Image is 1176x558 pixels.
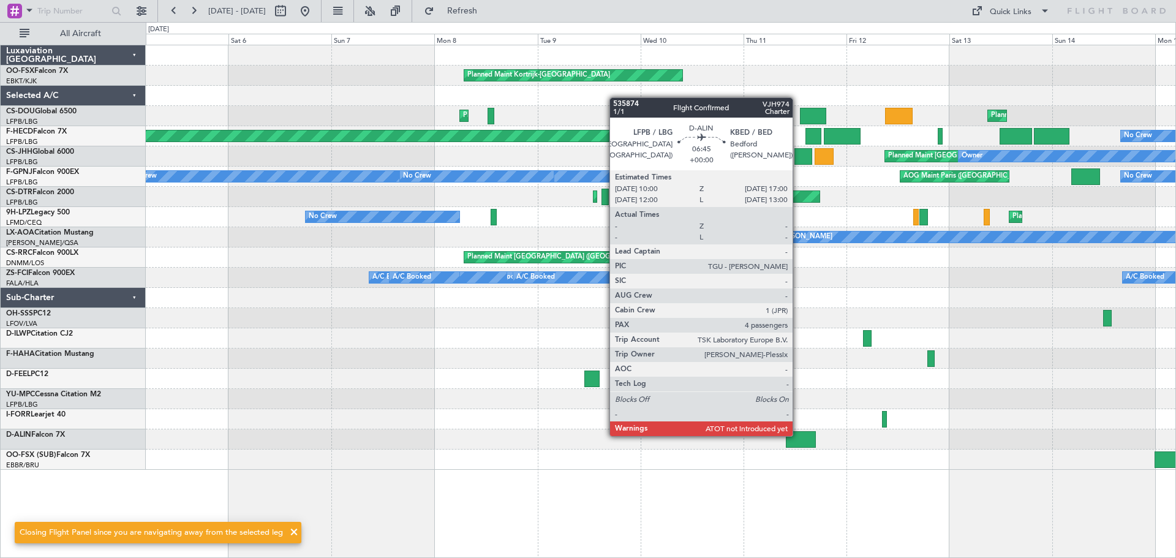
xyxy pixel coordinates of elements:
a: LFOV/LVA [6,319,37,328]
a: D-ILWPCitation CJ2 [6,330,73,337]
span: CS-JHH [6,148,32,156]
div: Fri 5 [126,34,228,45]
div: Closing Flight Panel since you are navigating away from the selected leg [20,527,283,539]
span: D-ILWP [6,330,31,337]
span: [DATE] - [DATE] [208,6,266,17]
div: Planned Maint Mugla ([GEOGRAPHIC_DATA]) [597,187,739,206]
a: CS-DOUGlobal 6500 [6,108,77,115]
span: I-FORR [6,411,31,418]
span: CS-DOU [6,108,35,115]
div: No Crew [1124,167,1152,186]
div: A/C Booked [393,268,431,287]
a: [PERSON_NAME]/QSA [6,238,78,247]
span: D-FEEL [6,371,31,378]
span: OO-FSX (SUB) [6,451,56,459]
div: Planned Maint [GEOGRAPHIC_DATA] ([GEOGRAPHIC_DATA]) [467,248,660,266]
a: LFPB/LBG [6,400,38,409]
button: Quick Links [965,1,1056,21]
div: Sat 13 [949,34,1052,45]
a: ZS-FCIFalcon 900EX [6,270,75,277]
div: Owner [962,147,982,165]
div: A/C Booked [372,268,411,287]
button: All Aircraft [13,24,133,43]
span: OH-SSS [6,310,33,317]
a: LFMD/CEQ [6,218,42,227]
div: AOG Maint Sofia [708,187,761,206]
a: F-GPNJFalcon 900EX [6,168,79,176]
div: No Crew [1124,127,1152,145]
a: 9H-LPZLegacy 500 [6,209,70,216]
div: Planned Maint [GEOGRAPHIC_DATA] ([GEOGRAPHIC_DATA]) [888,147,1081,165]
a: LFPB/LBG [6,198,38,207]
a: LFPB/LBG [6,137,38,146]
span: F-GPNJ [6,168,32,176]
a: OO-FSXFalcon 7X [6,67,68,75]
div: A/C Booked [720,268,759,287]
div: Fri 12 [846,34,949,45]
div: Sun 14 [1052,34,1155,45]
div: Planned Maint Kortrijk-[GEOGRAPHIC_DATA] [467,66,610,85]
div: Planned Maint [GEOGRAPHIC_DATA] ([GEOGRAPHIC_DATA]) [463,107,656,125]
a: LFPB/LBG [6,178,38,187]
div: Mon 8 [434,34,537,45]
div: A/C Booked [1126,268,1164,287]
span: D-ALIN [6,431,31,439]
a: YU-MPCCessna Citation M2 [6,391,101,398]
div: Planned Maint Cannes ([GEOGRAPHIC_DATA]) [1012,208,1158,226]
button: Refresh [418,1,492,21]
div: Quick Links [990,6,1031,18]
a: I-FORRLearjet 40 [6,411,66,418]
a: DNMM/LOS [6,258,44,268]
span: CS-DTR [6,189,32,196]
div: Sat 6 [228,34,331,45]
span: CS-RRC [6,249,32,257]
a: OH-SSSPC12 [6,310,51,317]
a: F-HECDFalcon 7X [6,128,67,135]
div: Tue 9 [538,34,641,45]
span: ZS-FCI [6,270,28,277]
span: All Aircraft [32,29,129,38]
a: FALA/HLA [6,279,39,288]
span: Refresh [437,7,488,15]
div: A/C Booked [488,268,527,287]
a: LFPB/LBG [6,157,38,167]
div: A/C Booked [516,268,555,287]
a: EBBR/BRU [6,461,39,470]
a: D-ALINFalcon 7X [6,431,65,439]
span: F-HAHA [6,350,35,358]
a: D-FEELPC12 [6,371,48,378]
a: EBKT/KJK [6,77,37,86]
a: LX-AOACitation Mustang [6,229,94,236]
span: 9H-LPZ [6,209,31,216]
a: LFPB/LBG [6,117,38,126]
div: No Crew [PERSON_NAME] [747,228,832,246]
span: LX-AOA [6,229,34,236]
a: CS-RRCFalcon 900LX [6,249,78,257]
div: Thu 11 [744,34,846,45]
a: F-HAHACitation Mustang [6,350,94,358]
a: CS-DTRFalcon 2000 [6,189,74,196]
span: OO-FSX [6,67,34,75]
div: Wed 10 [641,34,744,45]
div: [DATE] [148,25,169,35]
div: No Crew [309,208,337,226]
a: OO-FSX (SUB)Falcon 7X [6,451,90,459]
div: Sun 7 [331,34,434,45]
div: No Crew [403,167,431,186]
span: F-HECD [6,128,33,135]
input: Trip Number [37,2,108,20]
div: AOG Maint Paris ([GEOGRAPHIC_DATA]) [903,167,1032,186]
span: YU-MPC [6,391,35,398]
a: CS-JHHGlobal 6000 [6,148,74,156]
